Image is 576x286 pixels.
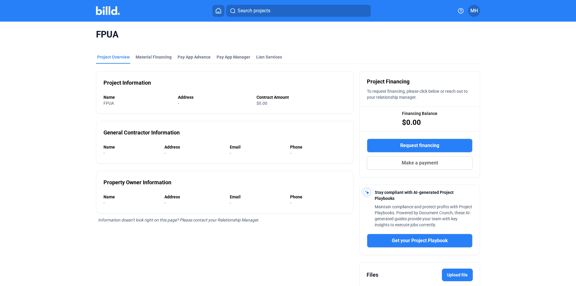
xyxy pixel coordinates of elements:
span: Financing Balance [402,110,437,116]
span: To request financing, please click below or reach out to your relationship manager. [367,89,468,100]
span: - [164,200,166,205]
div: Property Owner Information [103,178,171,187]
div: Address [164,144,223,150]
div: Pay App Advance [178,54,211,60]
div: Files [367,271,378,279]
span: Request financing [400,142,439,149]
span: FPUA [96,29,480,40]
span: - [230,151,231,155]
span: Make a payment [402,159,438,167]
div: Phone [290,144,346,150]
span: $0.00 [256,101,267,106]
span: - [103,200,105,205]
div: Material Financing [136,54,172,60]
div: Name [103,94,172,100]
label: Upload file [442,269,473,281]
span: Information doesn’t look right on this page? Please contact your Relationship Manager. [98,218,259,222]
span: Maintain compliance and protect profits with Project Playbooks. Powered by Document Crunch, these... [375,204,472,227]
div: Address [178,94,250,100]
span: - [290,200,291,205]
span: - [290,151,291,155]
div: Email [230,144,284,150]
img: Billd Company Logo [96,6,120,15]
div: Contract Amount [256,94,346,100]
div: Email [230,194,284,200]
span: Project Financing [367,77,409,86]
span: - [178,101,179,106]
span: Get your Project Playbook [392,237,448,244]
span: - [230,200,231,205]
div: Lien Services [256,54,282,60]
div: Project Information [103,79,151,87]
div: Name [103,144,158,150]
span: Stay compliant with AI-generated Project Playbooks [375,190,454,201]
div: Project Overview [97,54,130,60]
span: Search projects [238,7,270,14]
span: MH [470,7,478,14]
div: Name [103,194,158,200]
div: Phone [290,194,346,200]
div: General Contractor Information [103,128,180,137]
span: FPUA [103,101,114,106]
span: $0.00 [402,118,421,127]
span: Pay App Manager [217,54,250,60]
div: Address [164,194,223,200]
span: - [103,151,105,155]
span: - [164,151,166,155]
